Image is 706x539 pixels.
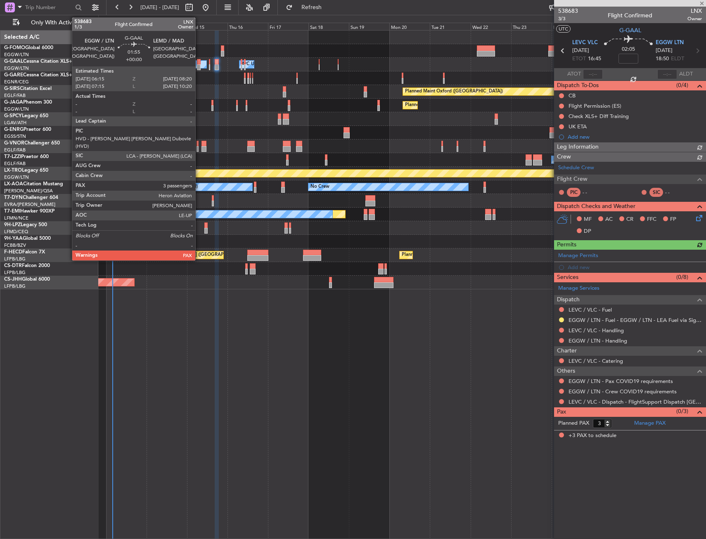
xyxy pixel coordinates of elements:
[4,277,22,282] span: CS-JHH
[4,263,50,268] a: CS-DTRFalcon 2000
[4,209,54,214] a: T7-EMIHawker 900XP
[4,120,26,126] a: LGAV/ATH
[608,11,652,20] div: Flight Confirmed
[4,250,45,255] a: F-HECDFalcon 7X
[405,99,535,111] div: Planned Maint [GEOGRAPHIC_DATA] ([GEOGRAPHIC_DATA])
[4,100,23,105] span: G-JAGA
[588,55,601,63] span: 16:45
[4,236,51,241] a: 9H-YAAGlobal 5000
[4,269,26,276] a: LFPB/LBG
[471,23,511,30] div: Wed 22
[572,55,586,63] span: ETOT
[569,306,612,313] a: LEVC / VLC - Fuel
[605,215,613,224] span: AC
[4,79,29,85] a: EGNR/CEG
[4,141,60,146] a: G-VNORChallenger 650
[557,366,575,376] span: Others
[558,284,599,293] a: Manage Services
[569,378,673,385] a: EGGW / LTN - Pax COVID19 requirements
[557,81,599,90] span: Dispatch To-Dos
[4,188,53,194] a: [PERSON_NAME]/QSA
[430,23,470,30] div: Tue 21
[558,15,578,22] span: 3/3
[4,113,48,118] a: G-SPCYLegacy 650
[671,55,684,63] span: ELDT
[4,73,72,78] a: G-GARECessna Citation XLS+
[268,23,308,30] div: Fri 17
[584,227,591,236] span: DP
[9,16,90,29] button: Only With Activity
[118,249,248,261] div: Planned Maint [GEOGRAPHIC_DATA] ([GEOGRAPHIC_DATA])
[310,181,329,193] div: No Crew
[4,133,26,139] a: EGSS/STN
[4,195,58,200] a: T7-DYNChallenger 604
[568,133,702,140] div: Add new
[569,113,629,120] div: Check XLS+ Diff Training
[569,398,702,405] a: LEVC / VLC - Dispatch - FlightSupport Dispatch [GEOGRAPHIC_DATA]
[569,92,576,99] div: CB
[169,58,183,71] div: Owner
[81,167,143,180] div: Planned Maint Riga (Riga Intl)
[4,154,21,159] span: T7-LZZI
[4,59,72,64] a: G-GAALCessna Citation XLS+
[123,181,198,193] div: No Crew Hamburg (Fuhlsbuttel Intl)
[25,1,73,14] input: Trip Number
[676,273,688,281] span: (0/8)
[557,407,566,417] span: Pax
[670,215,676,224] span: FP
[4,147,26,153] a: EGLF/FAB
[4,229,28,235] a: LFMD/CEQ
[21,20,87,26] span: Only With Activity
[4,222,21,227] span: 9H-LPZ
[4,161,26,167] a: EGLF/FAB
[4,182,63,187] a: LX-AOACitation Mustang
[626,215,633,224] span: CR
[554,154,688,166] div: A/C Unavailable [GEOGRAPHIC_DATA] ([GEOGRAPHIC_DATA])
[556,25,571,33] button: UTC
[622,45,635,54] span: 02:05
[4,127,24,132] span: G-ENRG
[4,127,51,132] a: G-ENRGPraetor 600
[569,102,621,109] div: Flight Permission (ES)
[679,70,693,78] span: ALDT
[656,47,673,55] span: [DATE]
[4,201,55,208] a: EVRA/[PERSON_NAME]
[557,202,635,211] span: Dispatch Checks and Weather
[4,168,48,173] a: LX-TROLegacy 650
[687,7,702,15] span: LNX
[4,222,47,227] a: 9H-LPZLegacy 500
[4,52,29,58] a: EGGW/LTN
[569,327,624,334] a: LEVC / VLC - Handling
[227,23,268,30] div: Thu 16
[4,256,26,262] a: LFPB/LBG
[676,81,688,90] span: (0/4)
[4,45,25,50] span: G-FOMO
[4,73,23,78] span: G-GARE
[656,39,684,47] span: EGGW LTN
[4,86,20,91] span: G-SIRS
[569,388,677,395] a: EGGW / LTN - Crew COVID19 requirements
[4,236,23,241] span: 9H-YAA
[557,273,578,282] span: Services
[308,23,349,30] div: Sat 18
[4,106,29,112] a: EGGW/LTN
[4,168,22,173] span: LX-TRO
[4,141,24,146] span: G-VNOR
[100,17,114,24] div: [DATE]
[4,65,29,71] a: EGGW/LTN
[4,277,50,282] a: CS-JHHGlobal 6000
[687,15,702,22] span: Owner
[557,346,577,356] span: Charter
[106,23,147,30] div: Mon 13
[634,419,666,428] a: Manage PAX
[402,249,532,261] div: Planned Maint [GEOGRAPHIC_DATA] ([GEOGRAPHIC_DATA])
[4,113,22,118] span: G-SPCY
[4,86,52,91] a: G-SIRSCitation Excel
[4,195,23,200] span: T7-DYN
[405,85,503,98] div: Planned Maint Oxford ([GEOGRAPHIC_DATA])
[4,250,22,255] span: F-HECD
[4,92,26,99] a: EGLF/FAB
[120,58,154,71] div: A/C Unavailable
[294,5,329,10] span: Refresh
[511,23,552,30] div: Thu 23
